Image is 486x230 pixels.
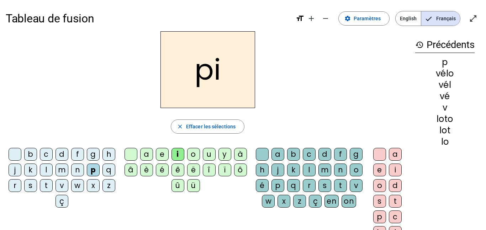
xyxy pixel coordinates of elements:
div: j [9,164,21,176]
mat-icon: add [307,14,316,23]
div: f [71,148,84,161]
div: m [318,164,331,176]
div: s [318,179,331,192]
div: s [24,179,37,192]
div: e [156,148,169,161]
div: ç [56,195,68,208]
div: r [9,179,21,192]
div: j [271,164,284,176]
div: ç [309,195,322,208]
mat-icon: open_in_full [469,14,477,23]
div: p [87,164,100,176]
div: vél [415,81,475,89]
div: c [303,148,316,161]
div: loto [415,115,475,123]
div: v [350,179,363,192]
mat-icon: remove [321,14,330,23]
div: l [303,164,316,176]
div: a [389,148,402,161]
div: s [373,195,386,208]
div: d [389,179,402,192]
h3: Précédents [415,37,475,53]
div: n [334,164,347,176]
div: n [71,164,84,176]
div: a [140,148,153,161]
div: v [56,179,68,192]
div: q [102,164,115,176]
div: p [373,210,386,223]
button: Paramètres [338,11,390,26]
div: k [287,164,300,176]
div: k [24,164,37,176]
div: lot [415,126,475,135]
div: b [24,148,37,161]
button: Diminuer la taille de la police [318,11,333,26]
span: Français [421,11,460,26]
mat-icon: format_size [296,14,304,23]
div: o [350,164,363,176]
div: vé [415,92,475,101]
h2: pi [160,31,255,108]
button: Entrer en plein écran [466,11,480,26]
div: d [318,148,331,161]
div: ü [187,179,200,192]
span: Paramètres [354,14,381,23]
mat-icon: close [177,123,183,130]
div: ô [234,164,247,176]
div: ë [187,164,200,176]
div: en [324,195,339,208]
div: b [287,148,300,161]
div: p [415,58,475,66]
div: on [342,195,356,208]
div: c [40,148,53,161]
div: q [287,179,300,192]
div: h [256,164,269,176]
mat-icon: history [415,41,424,49]
div: t [334,179,347,192]
div: è [140,164,153,176]
div: c [389,210,402,223]
div: i [389,164,402,176]
div: î [203,164,216,176]
div: u [203,148,216,161]
div: v [415,103,475,112]
mat-icon: settings [344,15,351,22]
div: ê [171,164,184,176]
div: x [278,195,290,208]
div: w [71,179,84,192]
h1: Tableau de fusion [6,7,290,30]
div: x [87,179,100,192]
span: English [396,11,421,26]
div: r [303,179,316,192]
div: g [87,148,100,161]
div: ï [218,164,231,176]
div: e [373,164,386,176]
div: l [40,164,53,176]
div: t [40,179,53,192]
div: m [56,164,68,176]
div: i [171,148,184,161]
span: Effacer les sélections [186,122,236,131]
button: Augmenter la taille de la police [304,11,318,26]
div: f [334,148,347,161]
div: z [102,179,115,192]
div: û [171,179,184,192]
div: é [156,164,169,176]
div: z [293,195,306,208]
div: â [125,164,137,176]
div: d [56,148,68,161]
div: y [218,148,231,161]
button: Effacer les sélections [171,119,244,134]
div: w [262,195,275,208]
div: é [256,179,269,192]
div: à [234,148,247,161]
div: lo [415,138,475,146]
div: o [187,148,200,161]
div: vélo [415,69,475,78]
div: o [373,179,386,192]
div: a [271,148,284,161]
div: h [102,148,115,161]
div: t [389,195,402,208]
mat-button-toggle-group: Language selection [395,11,460,26]
div: g [350,148,363,161]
